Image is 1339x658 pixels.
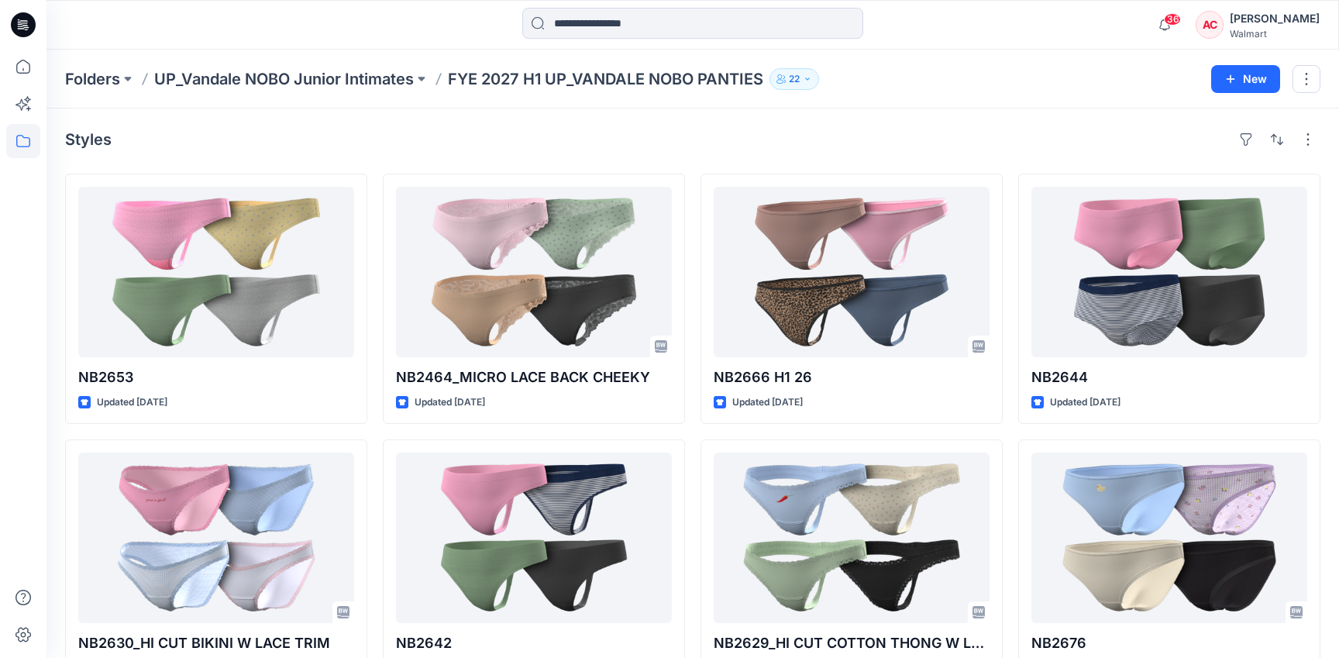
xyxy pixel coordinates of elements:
p: NB2642 [396,632,672,654]
p: NB2653 [78,367,354,388]
p: Updated [DATE] [415,394,485,411]
p: NB2644 [1031,367,1307,388]
p: NB2629_HI CUT COTTON THONG W LACE TRIM [714,632,990,654]
a: NB2644 [1031,187,1307,357]
a: NB2464_MICRO LACE BACK CHEEKY [396,187,672,357]
p: Updated [DATE] [1050,394,1120,411]
h4: Styles [65,130,112,149]
p: NB2630_HI CUT BIKINI W LACE TRIM [78,632,354,654]
div: AC [1196,11,1224,39]
span: 36 [1164,13,1181,26]
a: NB2676 [1031,453,1307,623]
p: FYE 2027 H1 UP_VANDALE NOBO PANTIES [448,68,763,90]
a: NB2629_HI CUT COTTON THONG W LACE TRIM [714,453,990,623]
a: NB2630_HI CUT BIKINI W LACE TRIM [78,453,354,623]
button: New [1211,65,1280,93]
p: 22 [789,71,800,88]
a: NB2653 [78,187,354,357]
p: Updated [DATE] [732,394,803,411]
p: Updated [DATE] [97,394,167,411]
a: UP_Vandale NOBO Junior Intimates [154,68,414,90]
div: Walmart [1230,28,1320,40]
button: 22 [769,68,819,90]
a: Folders [65,68,120,90]
p: NB2676 [1031,632,1307,654]
div: [PERSON_NAME] [1230,9,1320,28]
p: NB2666 H1 26 [714,367,990,388]
a: NB2642 [396,453,672,623]
p: NB2464_MICRO LACE BACK CHEEKY [396,367,672,388]
a: NB2666 H1 26 [714,187,990,357]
